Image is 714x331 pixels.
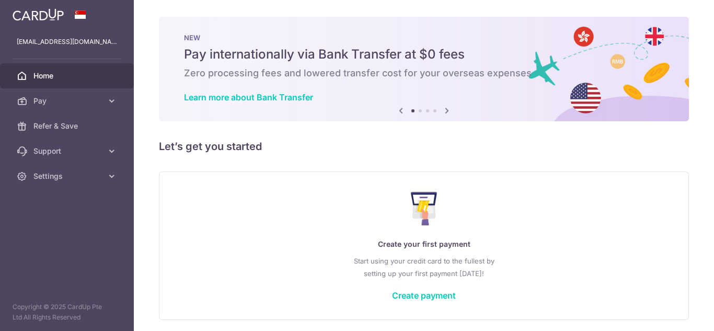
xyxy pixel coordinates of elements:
h6: Zero processing fees and lowered transfer cost for your overseas expenses [184,67,664,79]
img: CardUp [13,8,64,21]
span: Support [33,146,102,156]
img: Make Payment [411,192,437,225]
p: Start using your credit card to the fullest by setting up your first payment [DATE]! [180,255,667,280]
span: Home [33,71,102,81]
span: Pay [33,96,102,106]
p: [EMAIL_ADDRESS][DOMAIN_NAME] [17,37,117,47]
img: Bank transfer banner [159,17,689,121]
h5: Let’s get you started [159,138,689,155]
p: Create your first payment [180,238,667,250]
span: Settings [33,171,102,181]
a: Learn more about Bank Transfer [184,92,313,102]
h5: Pay internationally via Bank Transfer at $0 fees [184,46,664,63]
a: Create payment [392,290,456,301]
span: Refer & Save [33,121,102,131]
p: NEW [184,33,664,42]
